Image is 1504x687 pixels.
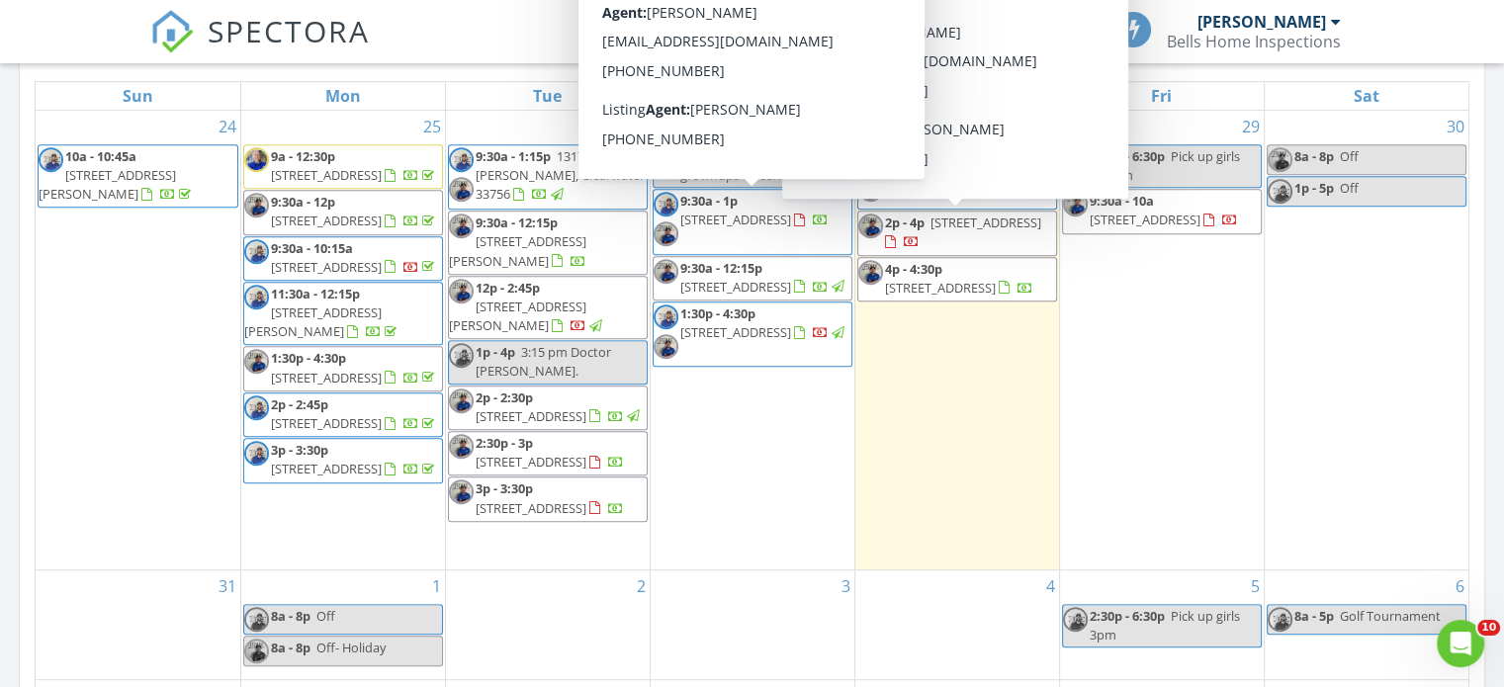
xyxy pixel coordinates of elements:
[476,388,533,406] span: 2p - 2:30p
[244,639,269,663] img: 20220313_134712_7371_.jpg
[449,214,586,269] a: 9:30a - 12:15p [STREET_ADDRESS][PERSON_NAME]
[244,285,269,309] img: 20210929_161049.jpg
[1238,111,1264,142] a: Go to August 29, 2025
[38,144,238,209] a: 10a - 10:45a [STREET_ADDRESS][PERSON_NAME]
[476,147,551,165] span: 9:30a - 1:15p
[476,434,624,471] a: 2:30p - 3p [STREET_ADDRESS]
[1294,147,1334,165] span: 8a - 8p
[654,147,678,172] img: 20210929_161049.jpg
[476,388,643,425] a: 2p - 2:30p [STREET_ADDRESS]
[243,392,443,437] a: 2p - 2:45p [STREET_ADDRESS]
[1477,620,1500,636] span: 10
[476,479,533,497] span: 3p - 3:30p
[244,395,269,420] img: 20210929_161049.jpg
[1350,82,1383,110] a: Saturday
[271,607,310,625] span: 8a - 8p
[624,111,650,142] a: Go to August 26, 2025
[244,441,269,466] img: 20210929_161049.jpg
[449,479,474,504] img: 20220313_134712_7371_.jpg
[1063,192,1088,216] img: 20220313_134712_7371_.jpg
[1268,179,1292,204] img: 20210929_161049.jpg
[119,82,157,110] a: Sunday
[243,282,443,346] a: 11:30a - 12:15p [STREET_ADDRESS][PERSON_NAME]
[654,259,678,284] img: 20220313_134712_7371_.jpg
[271,460,382,477] span: [STREET_ADDRESS]
[39,147,195,203] a: 10a - 10:45a [STREET_ADDRESS][PERSON_NAME]
[36,111,240,570] td: Go to August 24, 2025
[316,639,386,656] span: Off- Holiday
[476,279,540,297] span: 12p - 2:45p
[1059,111,1264,570] td: Go to August 29, 2025
[680,147,838,184] span: Donuts w grownups 7:30am - 8:30am
[476,434,533,452] span: 2:30p - 3p
[244,607,269,632] img: 20210929_161049.jpg
[829,111,854,142] a: Go to August 27, 2025
[650,111,854,570] td: Go to August 27, 2025
[1090,192,1238,228] a: 9:30a - 10a [STREET_ADDRESS]
[1294,607,1334,625] span: 8a - 5p
[1197,12,1326,32] div: [PERSON_NAME]
[1443,111,1468,142] a: Go to August 30, 2025
[1340,607,1441,625] span: Golf Tournament
[316,607,335,625] span: Off
[1437,620,1484,667] iframe: Intercom live chat
[1452,570,1468,602] a: Go to September 6, 2025
[243,236,443,281] a: 9:30a - 10:15a [STREET_ADDRESS]
[1063,607,1088,632] img: 20210929_161049.jpg
[448,476,648,521] a: 3p - 3:30p [STREET_ADDRESS]
[857,257,1057,301] a: 4p - 4:30p [STREET_ADDRESS]
[885,260,1033,297] a: 4p - 4:30p [STREET_ADDRESS]
[243,438,443,482] a: 3p - 3:30p [STREET_ADDRESS]
[449,279,605,334] a: 12p - 2:45p [STREET_ADDRESS][PERSON_NAME]
[271,193,335,211] span: 9:30a - 12p
[150,10,194,53] img: The Best Home Inspection Software - Spectora
[36,570,240,680] td: Go to August 31, 2025
[732,82,773,110] a: Wednesday
[885,279,996,297] span: [STREET_ADDRESS]
[271,441,438,477] a: 3p - 3:30p [STREET_ADDRESS]
[271,285,360,302] span: 11:30a - 12:15p
[448,144,648,210] a: 9:30a - 1:15p 1317 S [PERSON_NAME], Clearwater 33756
[428,570,445,602] a: Go to September 1, 2025
[838,570,854,602] a: Go to September 3, 2025
[1090,211,1200,228] span: [STREET_ADDRESS]
[271,395,328,413] span: 2p - 2:45p
[271,414,382,432] span: [STREET_ADDRESS]
[445,570,650,680] td: Go to September 2, 2025
[419,111,445,142] a: Go to August 25, 2025
[271,258,382,276] span: [STREET_ADDRESS]
[271,349,438,386] a: 1:30p - 4:30p [STREET_ADDRESS]
[449,388,474,413] img: 20220313_134712_7371_.jpg
[449,343,474,368] img: 20210929_161049.jpg
[680,304,847,341] a: 1:30p - 4:30p [STREET_ADDRESS]
[885,214,1041,250] a: 2p - 4p [STREET_ADDRESS]
[476,499,586,517] span: [STREET_ADDRESS]
[653,301,852,367] a: 1:30p - 4:30p [STREET_ADDRESS]
[39,147,63,172] img: 20210929_161049.jpg
[885,147,967,165] span: 9:30a - 12:45p
[680,323,791,341] span: [STREET_ADDRESS]
[476,147,645,203] span: 1317 S [PERSON_NAME], Clearwater 33756
[271,349,346,367] span: 1:30p - 4:30p
[240,111,445,570] td: Go to August 25, 2025
[449,232,586,269] span: [STREET_ADDRESS][PERSON_NAME]
[476,343,611,380] span: 3:15 pm Doctor [PERSON_NAME].
[654,334,678,359] img: 20220313_134712_7371_.jpg
[243,346,443,390] a: 1:30p - 4:30p [STREET_ADDRESS]
[244,303,382,340] span: [STREET_ADDRESS][PERSON_NAME]
[680,259,847,296] a: 9:30a - 12:15p [STREET_ADDRESS]
[680,304,755,322] span: 1:30p - 4:30p
[1062,189,1262,233] a: 9:30a - 10a [STREET_ADDRESS]
[321,82,365,110] a: Monday
[680,211,791,228] span: [STREET_ADDRESS]
[1268,607,1292,632] img: 20210929_161049.jpg
[854,570,1059,680] td: Go to September 4, 2025
[857,144,1057,210] a: 9:30a - 12:45p [STREET_ADDRESS]
[680,192,829,228] a: 9:30a - 1p [STREET_ADDRESS]
[271,166,382,184] span: [STREET_ADDRESS]
[1033,111,1059,142] a: Go to August 28, 2025
[858,177,883,202] img: 20220313_134712_7371_.jpg
[654,304,678,329] img: 20210929_161049.jpg
[39,166,176,203] span: [STREET_ADDRESS][PERSON_NAME]
[271,239,438,276] a: 9:30a - 10:15a [STREET_ADDRESS]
